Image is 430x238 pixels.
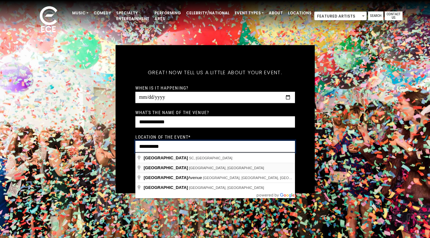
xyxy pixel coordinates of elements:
[144,185,188,190] span: [GEOGRAPHIC_DATA]
[114,8,152,24] a: Specialty Entertainment
[135,134,191,140] label: Location of the event
[184,8,232,18] a: Celebrity/National
[144,155,188,160] span: [GEOGRAPHIC_DATA]
[285,8,314,18] a: Locations
[189,186,264,190] span: [GEOGRAPHIC_DATA], [GEOGRAPHIC_DATA]
[135,85,189,90] label: When is it happening?
[203,176,317,180] span: [GEOGRAPHIC_DATA], [GEOGRAPHIC_DATA], [GEOGRAPHIC_DATA]
[144,165,188,170] span: [GEOGRAPHIC_DATA]
[144,175,203,180] span: Avenue
[70,8,91,18] a: Music
[189,156,232,160] span: SC, [GEOGRAPHIC_DATA]
[189,166,264,170] span: [GEOGRAPHIC_DATA], [GEOGRAPHIC_DATA]
[314,11,367,20] span: Featured Artists
[91,8,114,18] a: Comedy
[385,11,403,20] a: Contact Us
[135,109,209,115] label: What's the name of the venue?
[33,4,64,35] img: ece_new_logo_whitev2-1.png
[232,8,266,18] a: Event Types
[368,11,383,20] a: Search
[152,8,184,24] a: Performing Arts
[135,61,295,84] h5: Great! Now tell us a little about your event.
[266,8,285,18] a: About
[314,12,366,21] span: Featured Artists
[144,175,188,180] span: [GEOGRAPHIC_DATA]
